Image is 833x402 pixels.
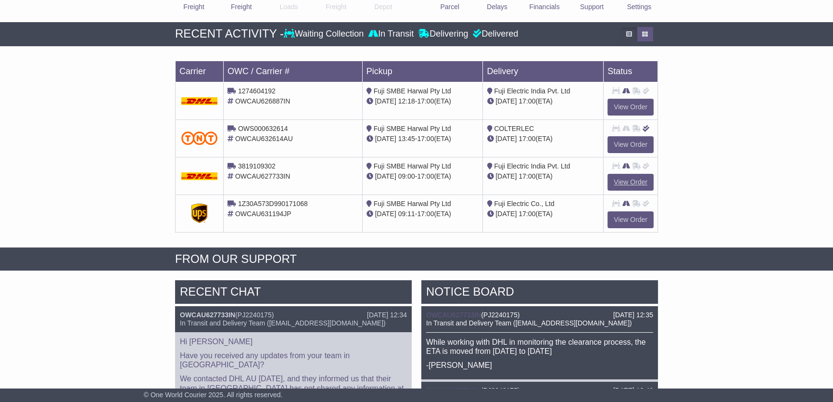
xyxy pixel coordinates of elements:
div: (ETA) [487,209,599,219]
div: [DATE] 12:35 [613,311,653,319]
span: 09:00 [398,172,415,180]
span: Fuji Electric India Pvt. Ltd [494,162,570,170]
span: OWS000632614 [238,125,288,132]
a: OWCAU627733IN [426,311,481,319]
td: Status [604,61,658,82]
span: [DATE] [495,172,517,180]
div: - (ETA) [366,209,479,219]
span: 17:00 [518,97,535,105]
td: Delivery [483,61,604,82]
span: 17:00 [417,135,434,143]
div: ( ) [180,311,407,319]
span: [DATE] [495,210,517,218]
span: OWCAU627733IN [235,172,290,180]
span: [DATE] [495,135,517,143]
div: ( ) [426,311,653,319]
div: (ETA) [487,96,599,106]
a: OWCAU627733IN [426,387,481,394]
span: 17:00 [417,97,434,105]
div: Delivering [416,29,470,39]
p: While working with DHL in monitoring the clearance process, the ETA is moved from [DATE] to [DATE] [426,337,653,356]
span: 12:18 [398,97,415,105]
span: [DATE] [375,97,396,105]
div: RECENT CHAT [175,280,412,306]
span: In Transit and Delivery Team ([EMAIL_ADDRESS][DOMAIN_NAME]) [426,319,632,327]
div: - (ETA) [366,171,479,182]
span: 09:11 [398,210,415,218]
span: Fuji SMBE Harwal Pty Ltd [374,162,451,170]
span: 1Z30A573D990171068 [238,200,308,207]
div: [DATE] 12:34 [367,311,407,319]
p: Hi [PERSON_NAME] [180,337,407,346]
span: [DATE] [375,135,396,143]
span: OWCAU626887IN [235,97,290,105]
img: DHL.png [181,172,217,180]
span: PJ2240175 [483,311,517,319]
span: PJ2240175 [483,387,517,394]
span: Fuji Electric India Pvt. Ltd [494,87,570,95]
img: GetCarrierServiceDarkLogo [191,204,208,223]
div: (ETA) [487,171,599,182]
div: Waiting Collection [284,29,366,39]
span: [DATE] [495,97,517,105]
div: RECENT ACTIVITY - [175,27,284,41]
span: [DATE] [375,172,396,180]
p: Have you received any updates from your team in [GEOGRAPHIC_DATA]? [180,351,407,369]
span: Fuji SMBE Harwal Pty Ltd [374,125,451,132]
div: - (ETA) [366,96,479,106]
img: DHL.png [181,97,217,105]
a: View Order [607,136,654,153]
a: View Order [607,99,654,116]
span: Fuji Electric Co., Ltd [494,200,554,207]
span: COLTERLEC [494,125,534,132]
span: 3819109302 [238,162,276,170]
td: Carrier [176,61,224,82]
div: In Transit [366,29,416,39]
span: Fuji SMBE Harwal Pty Ltd [374,87,451,95]
span: OWCAU631194JP [235,210,291,218]
span: 17:00 [518,172,535,180]
a: View Order [607,211,654,228]
td: Pickup [362,61,483,82]
img: TNT_Domestic.png [181,131,217,144]
p: -[PERSON_NAME] [426,361,653,370]
a: View Order [607,174,654,191]
span: In Transit and Delivery Team ([EMAIL_ADDRESS][DOMAIN_NAME]) [180,319,386,327]
span: © One World Courier 2025. All rights reserved. [144,391,283,399]
span: 1274604192 [238,87,276,95]
p: We contacted DHL AU [DATE], and they informed us that their team in [GEOGRAPHIC_DATA] has not sha... [180,374,407,402]
div: Delivered [470,29,518,39]
div: [DATE] 13:40 [613,387,653,395]
div: - (ETA) [366,134,479,144]
div: NOTICE BOARD [421,280,658,306]
span: 17:00 [518,210,535,218]
span: 17:00 [417,172,434,180]
span: 17:00 [518,135,535,143]
span: 13:45 [398,135,415,143]
a: OWCAU627733IN [180,311,235,319]
div: (ETA) [487,134,599,144]
td: OWC / Carrier # [224,61,363,82]
span: [DATE] [375,210,396,218]
span: PJ2240175 [238,311,272,319]
span: OWCAU632614AU [235,135,293,143]
span: Fuji SMBE Harwal Pty Ltd [374,200,451,207]
span: 17:00 [417,210,434,218]
div: ( ) [426,387,653,395]
div: FROM OUR SUPPORT [175,252,658,266]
